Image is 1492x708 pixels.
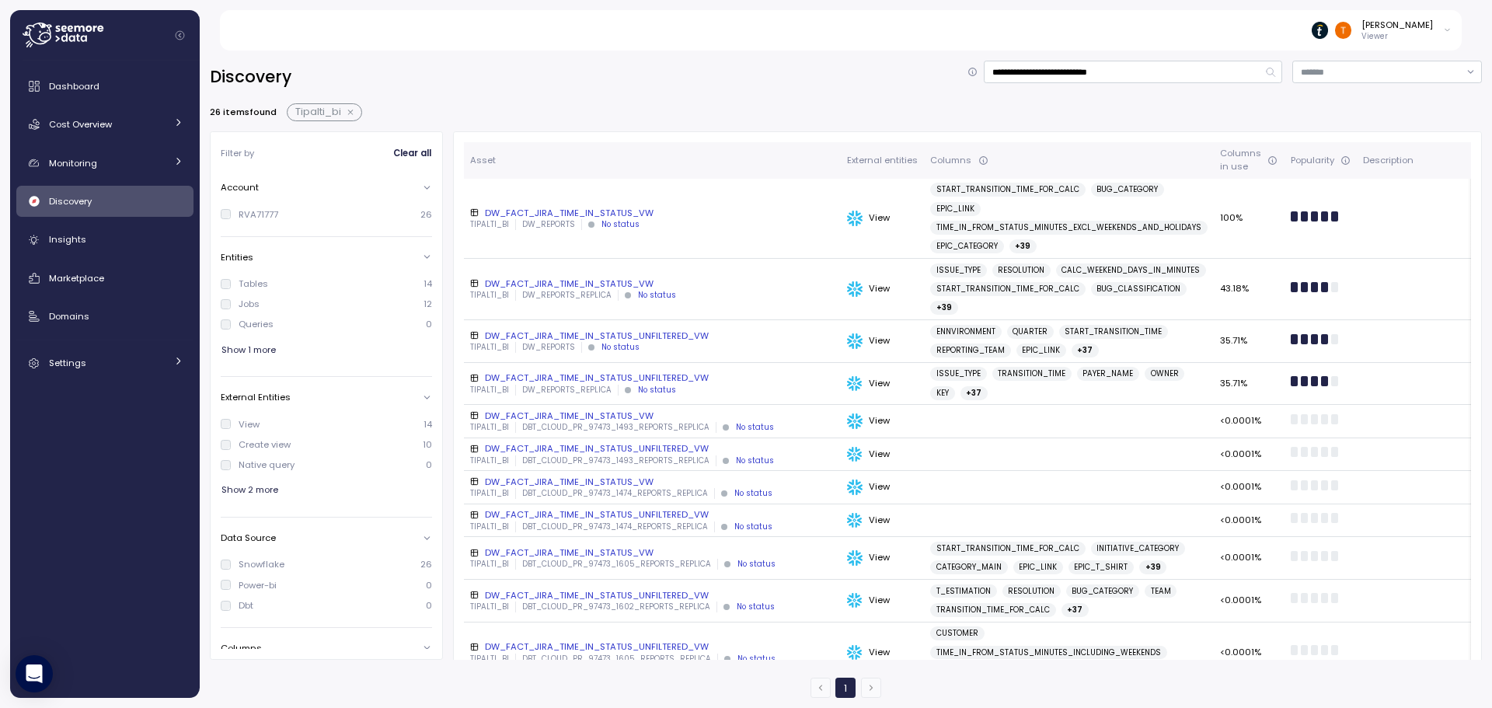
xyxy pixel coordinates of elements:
div: View [847,593,918,609]
div: Dbt [239,599,253,612]
span: TIME_IN_FROM_STATUS_MINUTES_EXCL_WEEKENDS_AND_HOLIDAYS [936,221,1201,235]
a: DW_FACT_JIRA_TIME_IN_STATUS_UNFILTERED_VWTIPALTI_BIDBT_CLOUD_PR_97473_1602_REPORTS_REPLICANo status [470,589,835,612]
p: TIPALTI_BI [470,654,509,664]
td: <0.0001% [1214,623,1284,684]
div: View [847,281,918,297]
a: TIME_IN_FROM_STATUS_MINUTES_INCLUDING_WEEKENDS [930,646,1167,660]
td: <0.0001% [1214,438,1284,472]
div: Columns [930,154,1208,168]
td: 43.18% [1214,259,1284,320]
p: 10 [423,438,432,451]
td: 35.71% [1214,363,1284,406]
div: No status [736,422,774,433]
p: Filter by [221,147,254,159]
a: EPIC_CATEGORY [930,239,1004,253]
span: Cost Overview [49,118,112,131]
p: 12 [424,298,432,310]
a: RESOLUTION [1002,584,1061,598]
p: TIPALTI_BI [470,422,509,433]
a: RESOLUTION [992,263,1051,277]
span: EPIC_LINK [936,202,974,216]
a: DW_FACT_JIRA_TIME_IN_STATUS_VWTIPALTI_BIDBT_CLOUD_PR_97473_1493_REPORTS_REPLICANo status [470,410,835,433]
div: Create view [239,438,291,451]
span: EPIC_LINK [1019,560,1057,574]
td: 100% [1214,179,1284,259]
p: TIPALTI_BI [470,488,509,499]
span: START_TRANSITION_TIME_FOR_CALC [936,542,1079,556]
a: BUG_CLASSIFICATION [1091,282,1187,296]
div: View [847,550,918,566]
button: Clear all [392,142,432,165]
div: RVA71777 [239,208,278,221]
a: EPIC_T_SHIRT [1068,560,1135,574]
span: Monitoring [49,157,97,169]
div: View [847,333,918,349]
div: Queries [239,318,274,330]
div: View [847,480,918,495]
div: DW_FACT_JIRA_TIME_IN_STATUS_VW [470,410,835,422]
span: RESOLUTION [998,263,1044,277]
div: Native query [239,459,295,471]
div: View [847,645,918,661]
a: START_TRANSITION_TIME_FOR_CALC [930,183,1086,197]
div: No status [736,455,774,466]
a: OWNER [1145,367,1185,381]
div: No status [737,559,776,570]
span: START_TRANSITION_TIME_FOR_CALC [936,282,1079,296]
a: DW_FACT_JIRA_TIME_IN_STATUS_VWTIPALTI_BIDBT_CLOUD_PR_97473_1605_REPORTS_REPLICANo status [470,546,835,570]
div: [PERSON_NAME] [1361,19,1433,31]
span: Insights [49,233,86,246]
button: Collapse navigation [170,30,190,41]
div: Power-bi [239,579,277,591]
p: DW_REPORTS_REPLICA [522,385,612,396]
p: DW_REPORTS [522,219,575,230]
td: <0.0001% [1214,471,1284,504]
button: 1 [835,678,856,698]
td: <0.0001% [1214,504,1284,538]
p: Columns [221,642,262,654]
p: 26 items found [210,106,277,118]
a: Discovery [16,186,193,217]
a: TRANSITION_TIME_FOR_CALC [930,603,1056,617]
div: Tables [239,277,268,290]
a: T_ESTIMATION [930,584,997,598]
a: REPORTING_TEAM [930,344,1011,357]
div: DW_FACT_JIRA_TIME_IN_STATUS_VW [470,277,835,290]
a: ENNVIRONMENT [930,325,1002,339]
a: BUG_CATEGORY [1066,584,1140,598]
p: DBT_CLOUD_PR_97473_1605_REPORTS_REPLICA [522,559,711,570]
a: Insights [16,225,193,256]
span: RESOLUTION [1008,584,1055,598]
div: View [847,447,918,462]
a: EPIC_LINK [1013,560,1064,574]
span: + 37 [966,386,981,400]
span: EPIC_CATEGORY [936,239,998,253]
span: Show 1 more [221,340,276,361]
a: CATEGORY_MAIN [930,560,1008,574]
span: + 39 [1145,560,1161,574]
div: View [847,413,918,429]
td: <0.0001% [1214,580,1284,623]
span: Tipalti_bi [295,104,341,120]
div: No status [601,342,640,353]
p: 14 [424,277,432,290]
p: 26 [420,558,432,570]
div: View [239,418,260,431]
p: DBT_CLOUD_PR_97473_1474_REPORTS_REPLICA [522,521,708,532]
span: BUG_CATEGORY [1096,183,1158,197]
a: ISSUE_TYPE [930,263,987,277]
td: <0.0001% [1214,537,1284,580]
div: DW_FACT_JIRA_TIME_IN_STATUS_VW [470,546,835,559]
span: Marketplace [49,272,104,284]
p: 26 [420,208,432,221]
span: TIME_IN_FROM_STATUS_MINUTES_INCLUDING_WEEKENDS [936,646,1161,660]
div: DW_FACT_JIRA_TIME_IN_STATUS_UNFILTERED_VW [470,371,835,384]
span: + 39 [936,301,952,315]
span: + 37 [1077,344,1093,357]
a: TIME_IN_FROM_STATUS_MINUTES_EXCL_WEEKENDS_AND_HOLIDAYS [930,221,1208,235]
p: 0 [426,318,432,330]
p: TIPALTI_BI [470,219,509,230]
h2: Discovery [210,66,291,89]
a: DW_FACT_JIRA_TIME_IN_STATUS_UNFILTERED_VWTIPALTI_BIDW_REPORTSNo status [470,330,835,353]
a: BUG_CATEGORY [1091,183,1165,197]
